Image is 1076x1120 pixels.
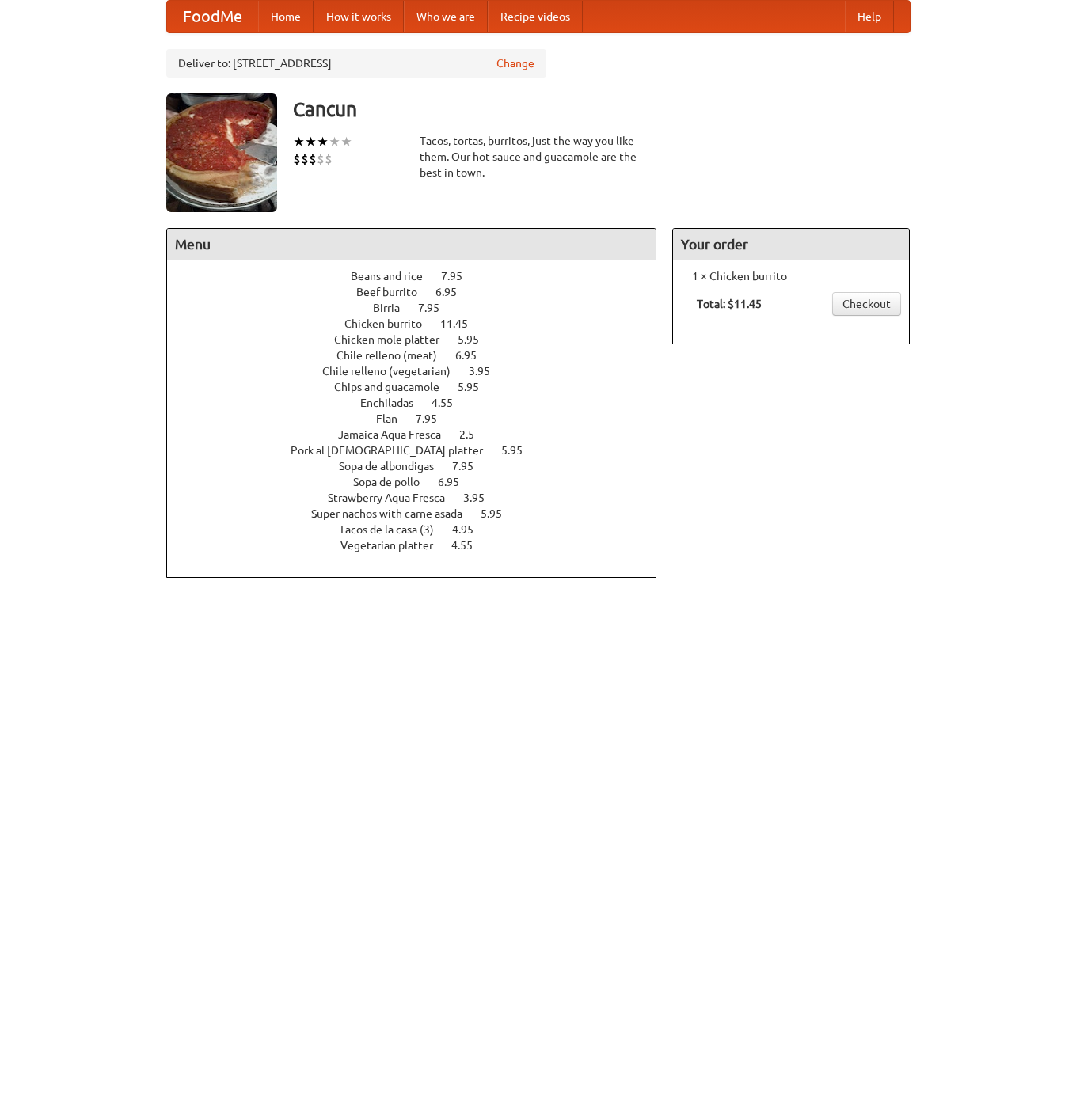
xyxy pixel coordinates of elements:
span: Vegetarian platter [340,539,449,552]
span: Super nachos with carne asada [311,507,478,520]
span: Chicken burrito [344,317,438,330]
a: Beef burrito 6.95 [356,286,486,298]
a: Beans and rice 7.95 [351,270,492,283]
span: 11.45 [440,317,484,330]
a: Birria 7.95 [373,302,469,314]
li: ★ [317,133,329,150]
span: 7.95 [452,460,489,473]
span: Strawberry Aqua Fresca [328,492,461,504]
li: 1 × Chicken burrito [681,268,901,284]
span: 4.95 [452,523,489,536]
li: ★ [340,133,352,150]
a: Enchiladas 4.55 [360,397,482,409]
span: 6.95 [438,476,475,488]
li: ★ [305,133,317,150]
a: Home [258,1,314,32]
li: $ [293,150,301,168]
span: Chips and guacamole [334,381,455,393]
h4: Your order [673,229,909,260]
li: $ [301,150,309,168]
span: 3.95 [463,492,500,504]
span: 7.95 [441,270,478,283]
a: Tacos de la casa (3) 4.95 [339,523,503,536]
a: Chicken burrito 11.45 [344,317,497,330]
a: Strawberry Aqua Fresca 3.95 [328,492,514,504]
h4: Menu [167,229,656,260]
span: Tacos de la casa (3) [339,523,450,536]
li: $ [309,150,317,168]
span: 3.95 [469,365,506,378]
span: Flan [376,412,413,425]
a: Checkout [832,292,901,316]
span: Chicken mole platter [334,333,455,346]
div: Deliver to: [STREET_ADDRESS] [166,49,546,78]
span: 4.55 [451,539,489,552]
span: Pork al [DEMOGRAPHIC_DATA] platter [291,444,499,457]
a: Jamaica Aqua Fresca 2.5 [338,428,504,441]
a: Chile relleno (meat) 6.95 [336,349,506,362]
li: $ [325,150,333,168]
span: Jamaica Aqua Fresca [338,428,457,441]
a: Sopa de pollo 6.95 [353,476,489,488]
li: ★ [329,133,340,150]
span: Chile relleno (vegetarian) [322,365,466,378]
span: 7.95 [416,412,453,425]
span: 2.5 [459,428,490,441]
a: How it works [314,1,404,32]
a: Recipe videos [488,1,583,32]
a: Pork al [DEMOGRAPHIC_DATA] platter 5.95 [291,444,552,457]
a: Help [845,1,894,32]
a: Who we are [404,1,488,32]
div: Tacos, tortas, burritos, just the way you like them. Our hot sauce and guacamole are the best in ... [420,133,657,180]
a: Vegetarian platter 4.55 [340,539,502,552]
a: Chicken mole platter 5.95 [334,333,508,346]
a: Chips and guacamole 5.95 [334,381,508,393]
a: Sopa de albondigas 7.95 [339,460,503,473]
h3: Cancun [293,93,911,125]
span: Enchiladas [360,397,429,409]
img: angular.jpg [166,93,277,212]
li: ★ [293,133,305,150]
span: 6.95 [435,286,473,298]
a: Change [496,55,534,71]
a: FoodMe [167,1,258,32]
span: 6.95 [455,349,492,362]
a: Chile relleno (vegetarian) 3.95 [322,365,519,378]
span: 4.55 [432,397,469,409]
li: $ [317,150,325,168]
a: Super nachos with carne asada 5.95 [311,507,531,520]
span: Beef burrito [356,286,433,298]
a: Flan 7.95 [376,412,466,425]
b: Total: $11.45 [697,298,762,310]
span: 5.95 [458,381,495,393]
span: Sopa de albondigas [339,460,450,473]
span: 5.95 [481,507,518,520]
span: Beans and rice [351,270,439,283]
span: 7.95 [418,302,455,314]
span: 5.95 [458,333,495,346]
span: Chile relleno (meat) [336,349,453,362]
span: Sopa de pollo [353,476,435,488]
span: 5.95 [501,444,538,457]
span: Birria [373,302,416,314]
